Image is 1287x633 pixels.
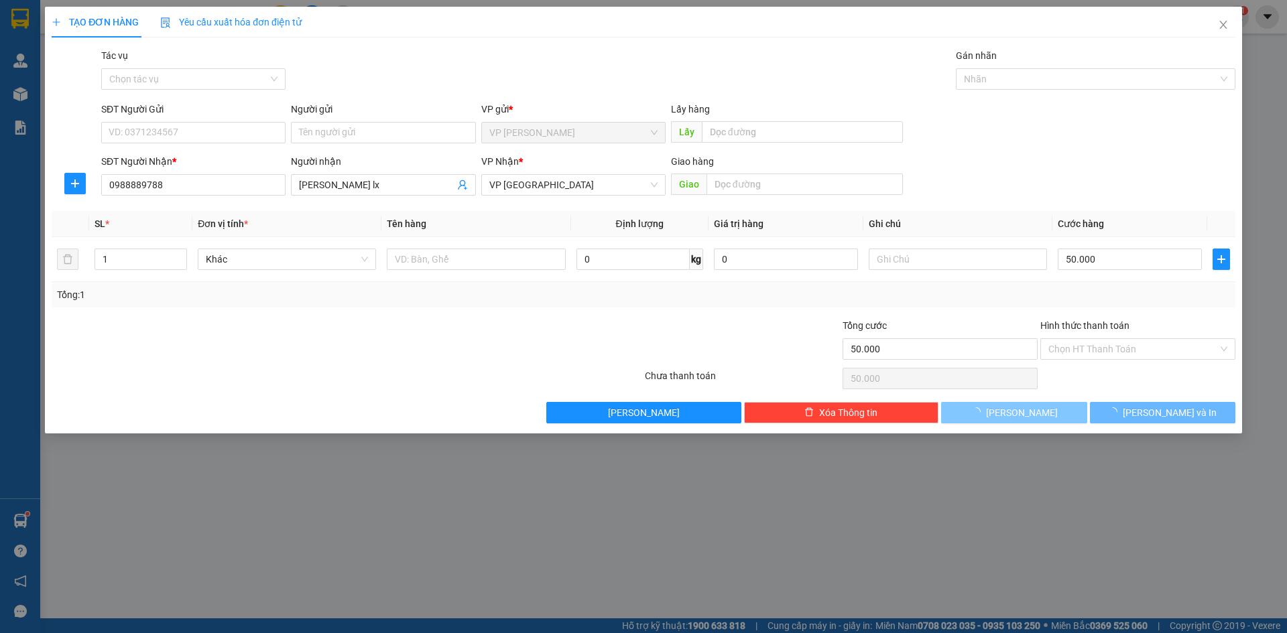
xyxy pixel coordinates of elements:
[671,104,710,115] span: Lấy hàng
[291,154,475,169] div: Người nhận
[64,173,86,194] button: plus
[1040,320,1129,331] label: Hình thức thanh toán
[1123,405,1217,420] span: [PERSON_NAME] và In
[869,249,1047,270] input: Ghi Chú
[690,249,703,270] span: kg
[546,402,741,423] button: [PERSON_NAME]
[1090,402,1235,423] button: [PERSON_NAME] và In
[707,173,903,195] input: Dọc đường
[160,17,302,27] span: Yêu cầu xuất hóa đơn điện tử
[160,17,171,28] img: icon
[95,218,105,229] span: SL
[387,249,565,270] input: VD: Bàn, Ghế
[971,407,986,417] span: loading
[671,173,707,195] span: Giao
[291,102,475,117] div: Người gửi
[671,156,714,167] span: Giao hàng
[52,17,61,27] span: plus
[1218,19,1229,30] span: close
[986,405,1058,420] span: [PERSON_NAME]
[941,402,1087,423] button: [PERSON_NAME]
[863,211,1052,237] th: Ghi chú
[702,121,903,143] input: Dọc đường
[25,24,103,38] span: XUANTRANG
[57,249,78,270] button: delete
[198,218,248,229] span: Đơn vị tính
[129,36,195,48] span: 0981 559 551
[804,407,814,418] span: delete
[616,218,664,229] span: Định lượng
[1205,7,1242,44] button: Close
[387,218,426,229] span: Tên hàng
[608,405,680,420] span: [PERSON_NAME]
[52,17,139,27] span: TẠO ĐƠN HÀNG
[126,13,195,33] span: VP [PERSON_NAME]
[481,102,666,117] div: VP gửi
[819,405,877,420] span: Xóa Thông tin
[489,123,658,143] span: VP MỘC CHÂU
[643,368,841,392] div: Chưa thanh toán
[43,41,86,54] em: Logistics
[5,76,41,85] span: Người gửi:
[843,320,887,331] span: Tổng cước
[101,154,286,169] div: SĐT Người Nhận
[101,50,128,61] label: Tác vụ
[57,287,497,302] div: Tổng: 1
[5,94,99,113] span: 0912122306
[65,178,85,189] span: plus
[457,180,468,190] span: user-add
[101,102,286,117] div: SĐT Người Gửi
[714,218,763,229] span: Giá trị hàng
[42,7,87,21] span: HAIVAN
[714,249,858,270] input: 0
[1108,407,1123,417] span: loading
[481,156,519,167] span: VP Nhận
[1058,218,1104,229] span: Cước hàng
[671,121,702,143] span: Lấy
[206,249,368,269] span: Khác
[744,402,939,423] button: deleteXóa Thông tin
[1213,249,1230,270] button: plus
[5,85,47,94] span: Người nhận:
[489,175,658,195] span: VP HÀ NỘI
[1213,254,1229,265] span: plus
[956,50,997,61] label: Gán nhãn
